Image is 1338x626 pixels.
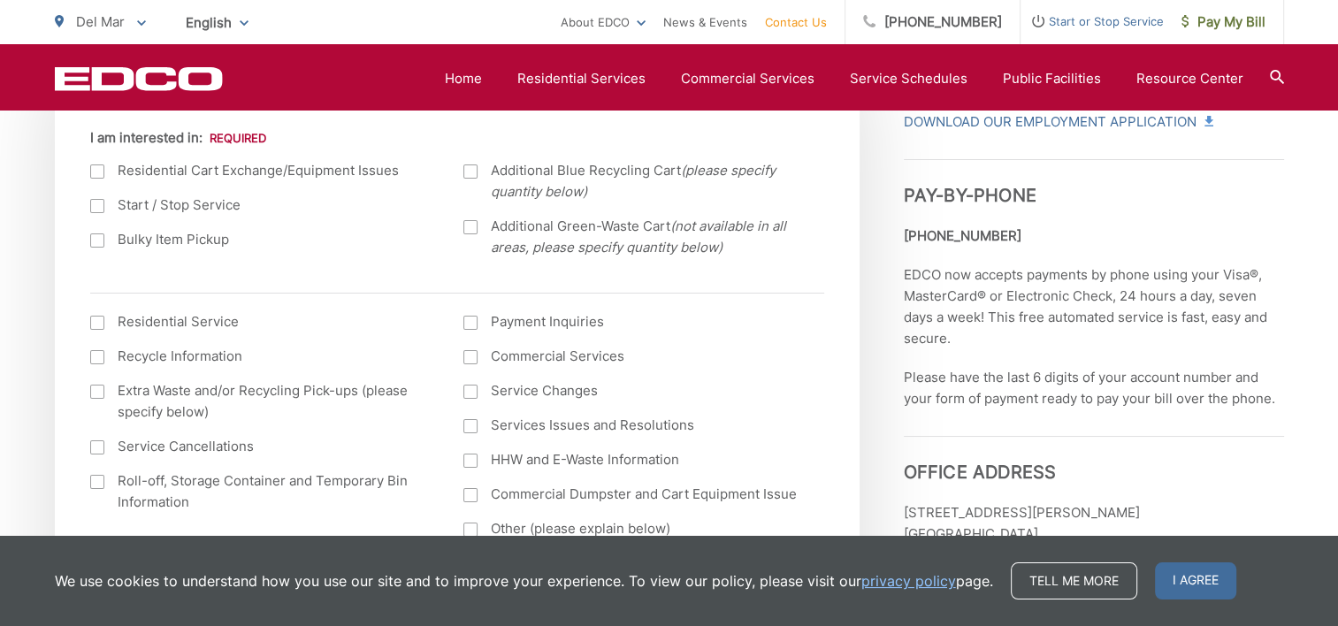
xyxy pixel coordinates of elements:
label: Service Changes [463,380,802,401]
a: EDCD logo. Return to the homepage. [55,66,223,91]
label: Bulky Item Pickup [90,229,429,250]
p: [STREET_ADDRESS][PERSON_NAME] [GEOGRAPHIC_DATA] [904,502,1284,545]
span: Del Mar [76,13,125,30]
label: Payment Inquiries [463,311,802,332]
label: Other (please explain below) [463,518,802,539]
label: Recycle Information [90,346,429,367]
label: Extra Waste and/or Recycling Pick-ups (please specify below) [90,380,429,423]
span: Additional Green-Waste Cart [491,216,802,258]
span: Additional Blue Recycling Cart [491,160,802,202]
a: Home [445,68,482,89]
a: News & Events [663,11,747,33]
label: Service Cancellations [90,436,429,457]
h3: Pay-by-Phone [904,159,1284,206]
a: Service Schedules [850,68,967,89]
a: About EDCO [561,11,646,33]
label: Commercial Dumpster and Cart Equipment Issue [463,484,802,505]
a: Commercial Services [681,68,814,89]
p: Please have the last 6 digits of your account number and your form of payment ready to pay your b... [904,367,1284,409]
label: Residential Service [90,311,429,332]
a: Public Facilities [1003,68,1101,89]
span: Pay My Bill [1181,11,1265,33]
p: We use cookies to understand how you use our site and to improve your experience. To view our pol... [55,570,993,592]
a: Contact Us [765,11,827,33]
label: Roll-off, Storage Container and Temporary Bin Information [90,470,429,513]
p: EDCO now accepts payments by phone using your Visa®, MasterCard® or Electronic Check, 24 hours a ... [904,264,1284,349]
a: Resource Center [1136,68,1243,89]
span: English [172,7,262,38]
a: privacy policy [861,570,956,592]
label: Services Issues and Resolutions [463,415,802,436]
label: HHW and E-Waste Information [463,449,802,470]
strong: [PHONE_NUMBER] [904,227,1021,244]
a: Residential Services [517,68,646,89]
label: Start / Stop Service [90,195,429,216]
label: I am interested in: [90,130,266,146]
h3: Office Address [904,436,1284,483]
label: Commercial Services [463,346,802,367]
a: Download Our Employment Application [904,111,1212,133]
label: Residential Cart Exchange/Equipment Issues [90,160,429,181]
